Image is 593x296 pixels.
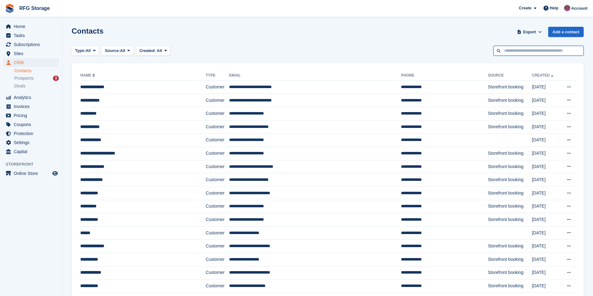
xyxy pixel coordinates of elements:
[488,160,532,173] td: Storefront booking
[550,5,558,11] span: Help
[532,134,560,147] td: [DATE]
[229,71,401,81] th: Email
[488,186,532,200] td: Storefront booking
[532,120,560,134] td: [DATE]
[532,173,560,187] td: [DATE]
[206,186,229,200] td: Customer
[488,120,532,134] td: Storefront booking
[519,5,531,11] span: Create
[564,5,570,11] img: Laura Lawson
[14,83,26,89] span: Deals
[532,200,560,213] td: [DATE]
[488,147,532,160] td: Storefront booking
[206,226,229,240] td: Customer
[3,22,59,31] a: menu
[206,94,229,107] td: Customer
[523,29,536,35] span: Export
[101,46,134,56] button: Source: All
[3,147,59,156] a: menu
[3,138,59,147] a: menu
[14,49,51,58] span: Sites
[532,186,560,200] td: [DATE]
[488,240,532,253] td: Storefront booking
[6,161,62,167] span: Storefront
[14,75,59,82] a: Prospects 3
[516,27,543,37] button: Export
[488,94,532,107] td: Storefront booking
[3,49,59,58] a: menu
[14,22,51,31] span: Home
[3,111,59,120] a: menu
[401,71,488,81] th: Phone
[14,83,59,89] a: Deals
[72,46,99,56] button: Type: All
[532,226,560,240] td: [DATE]
[14,169,51,178] span: Online Store
[206,81,229,94] td: Customer
[206,134,229,147] td: Customer
[14,58,51,67] span: CRM
[3,129,59,138] a: menu
[139,48,156,53] span: Created:
[206,147,229,160] td: Customer
[488,107,532,120] td: Storefront booking
[17,3,52,13] a: RFG Storage
[532,81,560,94] td: [DATE]
[206,160,229,173] td: Customer
[5,4,14,13] img: stora-icon-8386f47178a22dfd0bd8f6a31ec36ba5ce8667c1dd55bd0f319d3a0aa187defe.svg
[206,71,229,81] th: Type
[532,213,560,227] td: [DATE]
[3,31,59,40] a: menu
[136,46,170,56] button: Created: All
[206,213,229,227] td: Customer
[488,173,532,187] td: Storefront booking
[14,75,34,81] span: Prospects
[206,107,229,120] td: Customer
[548,27,584,37] a: Add a contact
[80,73,96,78] a: Name
[532,107,560,120] td: [DATE]
[532,280,560,293] td: [DATE]
[206,253,229,266] td: Customer
[14,93,51,102] span: Analytics
[3,102,59,111] a: menu
[51,170,59,177] a: Preview store
[532,266,560,280] td: [DATE]
[53,76,59,81] div: 3
[14,102,51,111] span: Invoices
[157,48,162,53] span: All
[206,120,229,134] td: Customer
[14,68,59,74] a: Contacts
[488,71,532,81] th: Source
[14,129,51,138] span: Protection
[206,266,229,280] td: Customer
[14,31,51,40] span: Tasks
[14,138,51,147] span: Settings
[532,73,555,78] a: Created
[488,253,532,266] td: Storefront booking
[72,27,104,35] h1: Contacts
[206,173,229,187] td: Customer
[3,93,59,102] a: menu
[3,58,59,67] a: menu
[75,48,86,54] span: Type:
[14,40,51,49] span: Subscriptions
[571,5,587,12] span: Account
[532,147,560,160] td: [DATE]
[488,81,532,94] td: Storefront booking
[3,169,59,178] a: menu
[105,48,120,54] span: Source:
[206,280,229,293] td: Customer
[86,48,91,54] span: All
[488,200,532,213] td: Storefront booking
[3,40,59,49] a: menu
[206,200,229,213] td: Customer
[532,240,560,253] td: [DATE]
[3,120,59,129] a: menu
[532,253,560,266] td: [DATE]
[14,147,51,156] span: Capital
[14,120,51,129] span: Coupons
[532,160,560,173] td: [DATE]
[120,48,125,54] span: All
[488,266,532,280] td: Storefront booking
